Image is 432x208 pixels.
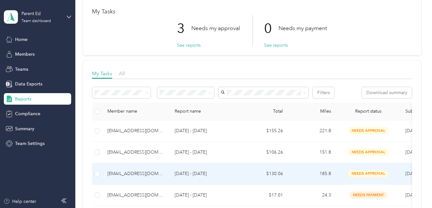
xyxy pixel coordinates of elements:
[348,127,388,134] span: needs approval
[348,170,388,177] span: needs approval
[288,142,336,163] td: 151.8
[15,140,45,147] span: Team Settings
[15,81,42,87] span: Data Exports
[405,149,420,155] span: [DATE]
[107,192,164,199] div: [EMAIL_ADDRESS][DOMAIN_NAME]
[15,110,40,117] span: Compliance
[107,170,164,177] div: [EMAIL_ADDRESS][DOMAIN_NAME]
[341,108,395,114] span: Report status
[175,170,235,177] p: [DATE] - [DATE]
[362,87,412,98] button: Download summary
[293,108,331,114] div: Miles
[107,149,164,156] div: [EMAIL_ADDRESS][DOMAIN_NAME]
[396,172,432,208] iframe: Everlance-gr Chat Button Frame
[313,87,334,98] button: Filters
[107,108,164,114] div: Member name
[240,142,288,163] td: $106.26
[107,127,164,134] div: [EMAIL_ADDRESS][DOMAIN_NAME]
[21,19,51,23] div: Team dashboard
[170,103,240,120] th: Report name
[240,120,288,142] td: $155.26
[349,191,387,199] span: needs payment
[348,148,388,156] span: needs approval
[264,42,288,49] button: See reports
[177,15,191,42] p: 3
[264,15,278,42] p: 0
[4,198,36,205] button: Help center
[177,42,201,49] button: See reports
[175,149,235,156] p: [DATE] - [DATE]
[245,108,283,114] div: Total
[405,171,420,176] span: [DATE]
[288,120,336,142] td: 221.8
[15,125,34,132] span: Summary
[15,96,31,102] span: Reports
[288,185,336,206] td: 24.3
[15,66,28,73] span: Teams
[102,103,170,120] th: Member name
[15,36,28,43] span: Home
[175,127,235,134] p: [DATE] - [DATE]
[240,185,288,206] td: $17.01
[92,70,112,76] span: My Tasks
[15,51,35,58] span: Members
[405,128,420,133] span: [DATE]
[191,24,240,32] p: Needs my approval
[92,8,412,15] h1: My Tasks
[175,192,235,199] p: [DATE] - [DATE]
[21,10,62,17] div: Parent Ed
[278,24,327,32] p: Needs my payment
[119,70,125,76] span: All
[240,163,288,185] td: $130.06
[288,163,336,185] td: 185.8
